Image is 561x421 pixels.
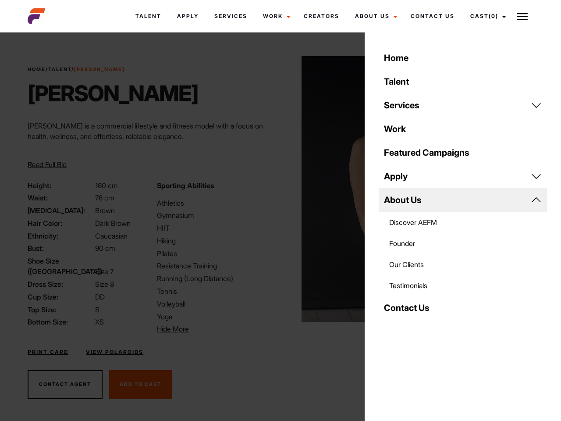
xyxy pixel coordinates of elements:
[403,4,462,28] a: Contact Us
[28,205,93,216] span: [MEDICAL_DATA]:
[28,218,93,228] span: Hair Color:
[157,286,275,296] li: Tennis
[74,66,125,72] strong: [PERSON_NAME]
[28,279,93,289] span: Dress Size:
[157,181,214,190] strong: Sporting Abilities
[157,210,275,221] li: Gymnasium
[48,66,71,72] a: Talent
[95,305,99,314] span: S
[28,231,93,241] span: Ethnicity:
[28,180,93,191] span: Height:
[255,4,296,28] a: Work
[517,11,528,22] img: Burger icon
[28,256,93,277] span: Shoe Size ([GEOGRAPHIC_DATA]):
[95,193,114,202] span: 76 cm
[28,7,45,25] img: cropped-aefm-brand-fav-22-square.png
[28,193,93,203] span: Waist:
[169,4,206,28] a: Apply
[95,280,114,289] span: Size 8
[95,181,118,190] span: 160 cm
[157,311,275,322] li: Yoga
[95,232,128,240] span: Caucasian
[28,66,125,73] span: / /
[28,348,68,356] a: Print Card
[379,93,547,117] a: Services
[28,121,275,142] p: [PERSON_NAME] is a commercial lifestyle and fitness model with a focus on health, wellness, and e...
[489,13,498,19] span: (0)
[86,348,143,356] a: View Polaroids
[95,206,115,215] span: Brown
[95,267,114,276] span: Size 7
[95,318,104,326] span: XS
[157,299,275,309] li: Volleyball
[157,248,275,259] li: Pilates
[379,117,547,141] a: Work
[157,260,275,271] li: Resistance Training
[28,66,46,72] a: Home
[28,370,103,399] button: Contact Agent
[95,293,105,301] span: DD
[379,164,547,188] a: Apply
[462,4,511,28] a: Cast(0)
[379,254,547,275] a: Our Clients
[128,4,169,28] a: Talent
[28,149,275,180] p: Through her modeling and wellness brand, HEAL, she inspires others on their wellness journeys—cha...
[157,198,275,208] li: Athletics
[28,160,67,169] span: Read Full Bio
[379,46,547,70] a: Home
[109,370,172,399] button: Add To Cast
[28,304,93,315] span: Top Size:
[157,325,189,333] span: Hide More
[379,296,547,320] a: Contact Us
[28,80,198,107] h1: [PERSON_NAME]
[157,235,275,246] li: Hiking
[28,159,67,170] button: Read Full Bio
[379,212,547,233] a: Discover AEFM
[379,275,547,296] a: Testimonials
[28,317,93,327] span: Bottom Size:
[28,292,93,302] span: Cup Size:
[95,244,115,253] span: 90 cm
[28,243,93,253] span: Bust:
[157,223,275,233] li: HIIT
[206,4,255,28] a: Services
[379,141,547,164] a: Featured Campaigns
[157,273,275,284] li: Running (Long Distance)
[95,219,131,228] span: Dark Brown
[379,70,547,93] a: Talent
[379,233,547,254] a: Founder
[120,381,161,387] span: Add To Cast
[296,4,347,28] a: Creators
[379,188,547,212] a: About Us
[347,4,403,28] a: About Us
